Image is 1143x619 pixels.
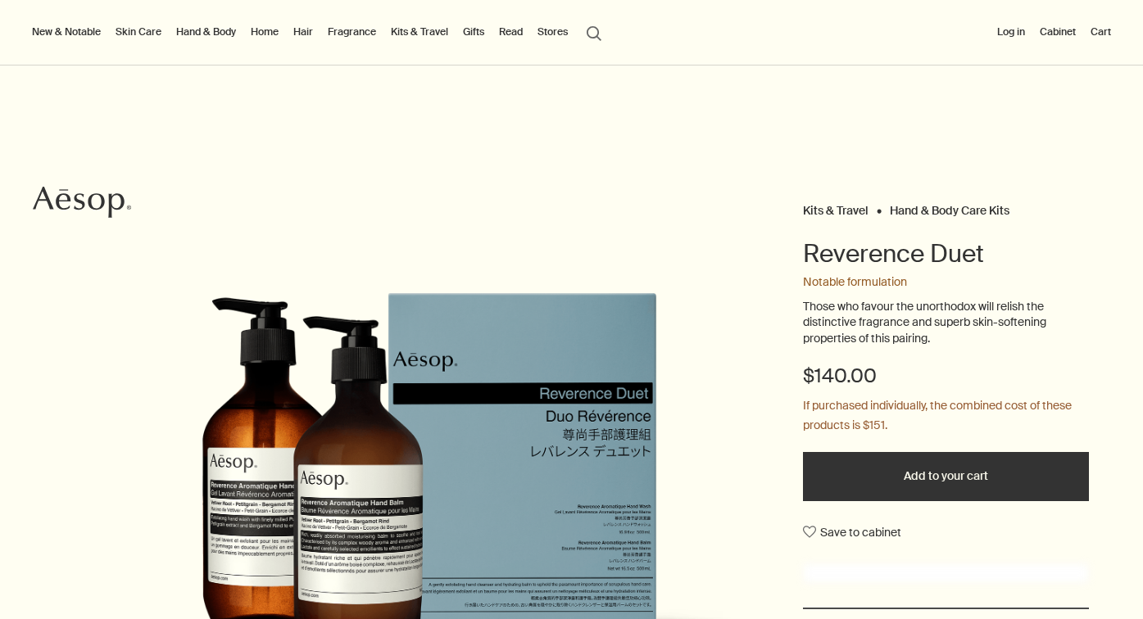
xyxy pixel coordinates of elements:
button: New & Notable [29,22,104,42]
a: Hand & Body [173,22,239,42]
button: Open search [579,16,609,47]
button: Save to cabinet [803,517,901,547]
button: Add to your cart - $140.00 [803,452,1089,501]
a: Home [247,22,282,42]
svg: Aesop [33,186,131,219]
a: Kits & Travel [388,22,451,42]
a: Gifts [460,22,488,42]
p: Those who favour the unorthodox will relish the distinctive fragrance and superb skin-softening p... [803,299,1089,347]
p: If purchased individually, the combined cost of these products is $151. [803,396,1089,436]
span: $140.00 [803,363,877,389]
a: Kits & Travel [803,203,869,210]
a: Hair [290,22,316,42]
button: Stores [534,22,571,42]
a: Hand & Body Care Kits [890,203,1009,210]
a: Skin Care [112,22,165,42]
a: Aesop [29,182,135,227]
a: Fragrance [324,22,379,42]
button: Cart [1087,22,1114,42]
h1: Reverence Duet [803,237,1089,270]
button: Log in [994,22,1028,42]
a: Read [496,22,526,42]
a: Cabinet [1036,22,1079,42]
